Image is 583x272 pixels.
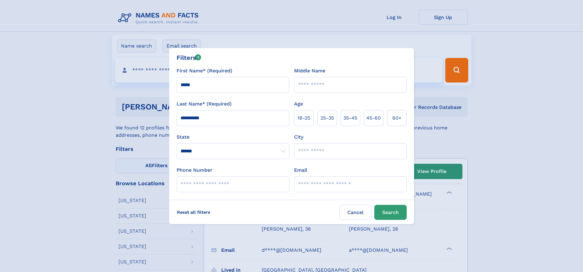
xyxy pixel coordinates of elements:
label: Cancel [339,205,372,220]
label: Age [294,100,303,108]
span: 45‑60 [366,114,381,122]
button: Search [374,205,407,220]
div: Filters [177,53,201,62]
span: 60+ [392,114,402,122]
label: City [294,133,303,141]
label: State [177,133,289,141]
span: 35‑45 [343,114,357,122]
label: Phone Number [177,167,212,174]
span: 25‑35 [320,114,334,122]
label: Email [294,167,307,174]
label: Last Name* (Required) [177,100,232,108]
label: Reset all filters [173,205,214,220]
span: 18‑25 [297,114,310,122]
label: First Name* (Required) [177,67,232,75]
label: Middle Name [294,67,325,75]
